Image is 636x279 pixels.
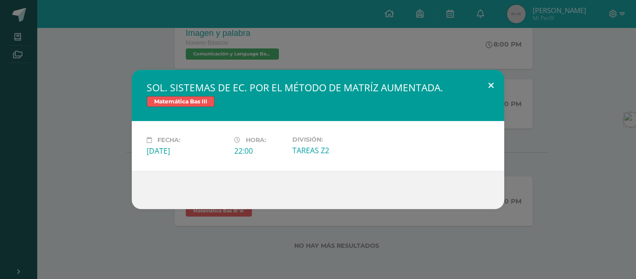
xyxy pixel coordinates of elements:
[147,146,227,156] div: [DATE]
[147,96,215,107] span: Matemática Bas III
[147,81,489,94] h2: SOL. SISTEMAS DE EC. POR EL MÉTODO DE MATRÍZ AUMENTADA.
[234,146,285,156] div: 22:00
[157,136,180,143] span: Fecha:
[246,136,266,143] span: Hora:
[292,145,372,156] div: TAREAS Z2
[292,136,372,143] label: División:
